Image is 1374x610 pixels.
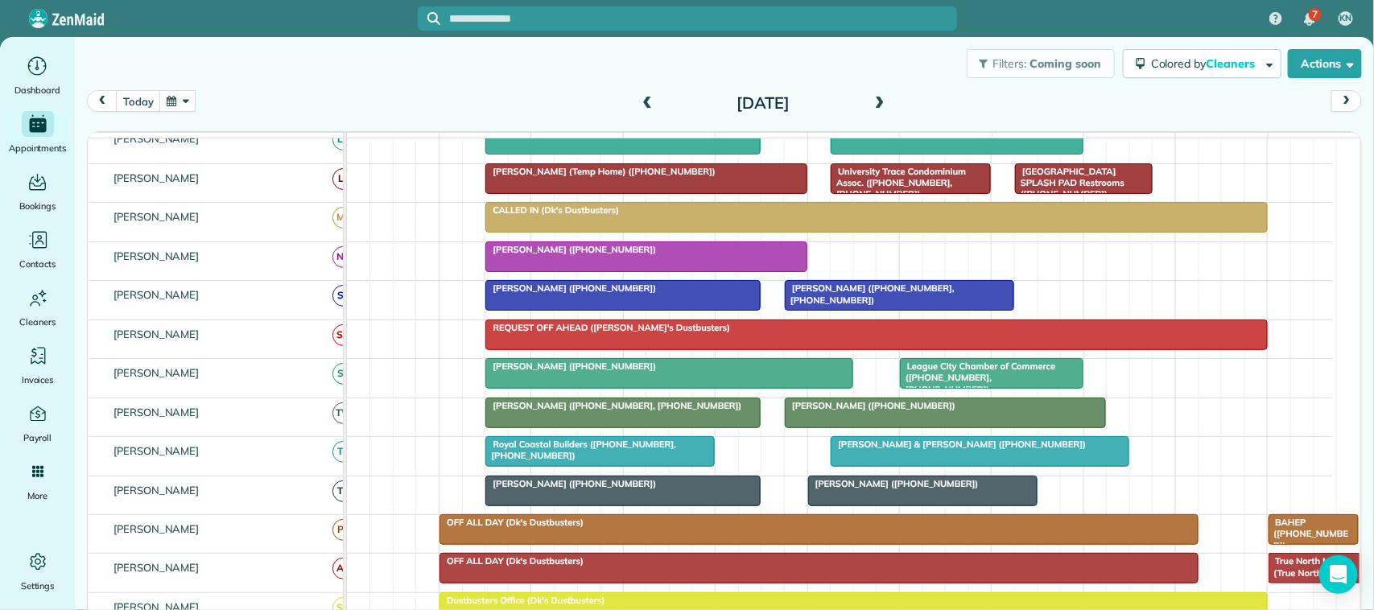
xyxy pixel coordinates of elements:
[1123,49,1281,78] button: Colored byCleaners
[418,12,440,25] button: Focus search
[784,400,956,411] span: [PERSON_NAME] ([PHONE_NUMBER])
[716,136,752,149] span: 11am
[624,136,660,149] span: 10am
[332,519,354,541] span: PB
[332,402,354,424] span: TW
[110,249,203,262] span: [PERSON_NAME]
[485,439,676,461] span: Royal Coastal Builders ([PHONE_NUMBER], [PHONE_NUMBER])
[6,53,68,98] a: Dashboard
[87,90,118,112] button: prev
[1207,56,1258,71] span: Cleaners
[27,488,47,504] span: More
[784,282,955,305] span: [PERSON_NAME] ([PHONE_NUMBER], [PHONE_NUMBER])
[332,558,354,579] span: AK
[332,480,354,502] span: TD
[1151,56,1261,71] span: Colored by
[830,166,966,200] span: University Trace Condominium Assoc. ([PHONE_NUMBER], [PHONE_NUMBER])
[1084,136,1112,149] span: 3pm
[19,314,56,330] span: Cleaners
[992,136,1021,149] span: 2pm
[110,171,203,184] span: [PERSON_NAME]
[332,207,354,229] span: MB
[1176,136,1204,149] span: 4pm
[19,256,56,272] span: Contacts
[1269,136,1297,149] span: 5pm
[332,129,354,150] span: LS
[427,12,440,25] svg: Focus search
[347,136,377,149] span: 7am
[485,204,620,216] span: CALLED IN (Dk's Dustbusters)
[531,136,561,149] span: 9am
[19,198,56,214] span: Bookings
[830,439,1087,450] span: [PERSON_NAME] & [PERSON_NAME] ([PHONE_NUMBER])
[332,324,354,346] span: SM
[332,168,354,190] span: LF
[6,227,68,272] a: Contacts
[110,484,203,497] span: [PERSON_NAME]
[6,111,68,156] a: Appointments
[110,366,203,379] span: [PERSON_NAME]
[1014,166,1124,200] span: [GEOGRAPHIC_DATA] SPLASH PAD Restrooms ([PHONE_NUMBER])
[1029,56,1102,71] span: Coming soon
[485,478,657,489] span: [PERSON_NAME] ([PHONE_NUMBER])
[485,166,716,177] span: [PERSON_NAME] (Temp Home) ([PHONE_NUMBER])
[116,90,160,112] button: today
[485,322,731,333] span: REQUEST OFF AHEAD ([PERSON_NAME]'s Dustbusters)
[6,549,68,594] a: Settings
[110,444,203,457] span: [PERSON_NAME]
[993,56,1027,71] span: Filters:
[1268,555,1358,578] span: True North Marine (True North Marine)
[6,285,68,330] a: Cleaners
[23,430,52,446] span: Payroll
[1340,12,1352,25] span: KN
[110,406,203,418] span: [PERSON_NAME]
[662,94,864,112] h2: [DATE]
[1331,90,1362,112] button: next
[14,82,60,98] span: Dashboard
[899,361,1055,395] span: League City Chamber of Commerce ([PHONE_NUMBER], [PHONE_NUMBER])
[485,282,657,294] span: [PERSON_NAME] ([PHONE_NUMBER])
[1288,49,1362,78] button: Actions
[439,555,584,567] span: OFF ALL DAY (Dk's Dustbusters)
[110,561,203,574] span: [PERSON_NAME]
[1293,2,1327,37] div: 7 unread notifications
[485,244,657,255] span: [PERSON_NAME] ([PHONE_NUMBER])
[110,210,203,223] span: [PERSON_NAME]
[485,400,742,411] span: [PERSON_NAME] ([PHONE_NUMBER], [PHONE_NUMBER])
[485,361,657,372] span: [PERSON_NAME] ([PHONE_NUMBER])
[6,343,68,388] a: Invoices
[808,136,843,149] span: 12pm
[110,288,203,301] span: [PERSON_NAME]
[1268,517,1349,551] span: BAHEP ([PHONE_NUMBER])
[6,169,68,214] a: Bookings
[22,372,54,388] span: Invoices
[332,441,354,463] span: TP
[21,578,55,594] span: Settings
[900,136,928,149] span: 1pm
[332,285,354,307] span: SB
[110,132,203,145] span: [PERSON_NAME]
[6,401,68,446] a: Payroll
[1319,555,1358,594] div: Open Intercom Messenger
[1312,8,1318,21] span: 7
[110,522,203,535] span: [PERSON_NAME]
[807,478,980,489] span: [PERSON_NAME] ([PHONE_NUMBER])
[439,136,469,149] span: 8am
[439,517,584,528] span: OFF ALL DAY (Dk's Dustbusters)
[332,246,354,268] span: NN
[9,140,67,156] span: Appointments
[332,363,354,385] span: SP
[439,595,605,606] span: Dustbusters Office (Dk's Dustbusters)
[110,328,203,340] span: [PERSON_NAME]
